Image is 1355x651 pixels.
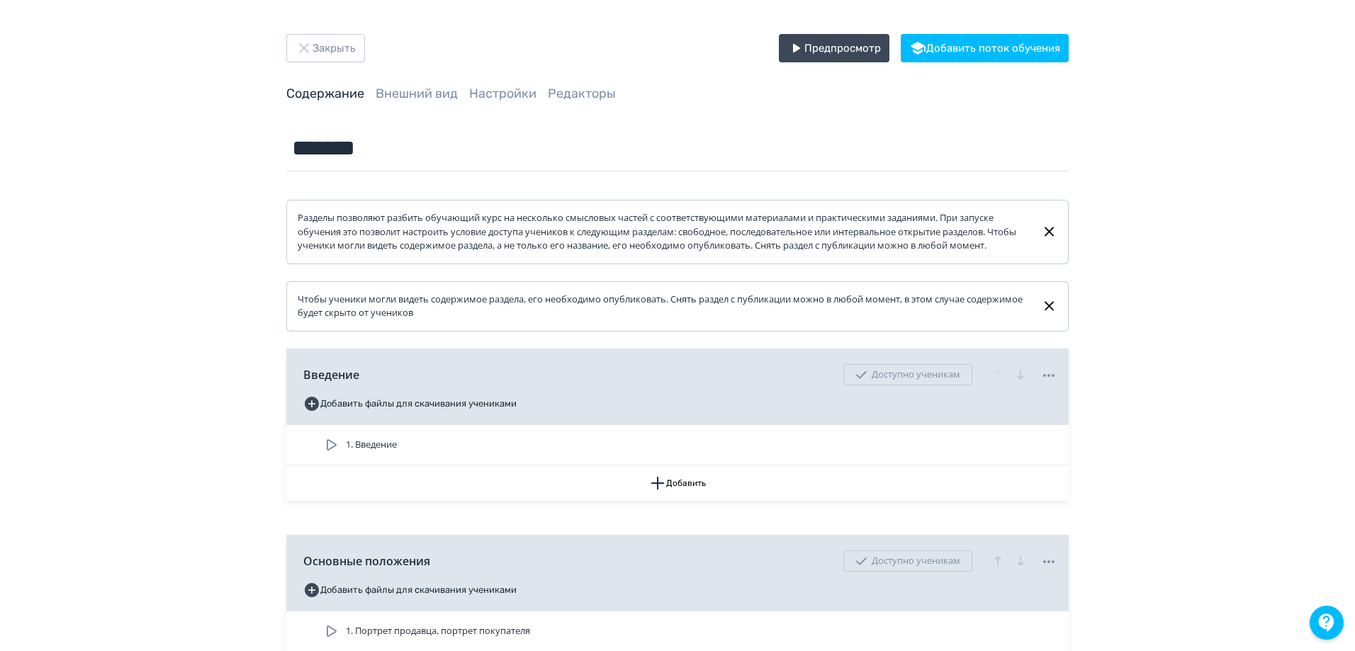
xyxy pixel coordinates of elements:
button: Закрыть [286,34,365,62]
button: Добавить поток обучения [901,34,1069,62]
span: 1. Портрет продавца, портрет покупателя [346,624,530,638]
div: 1. Введение [286,425,1069,465]
span: Основные положения [303,553,430,570]
div: Доступно ученикам [843,550,972,572]
a: Внешний вид [376,86,458,101]
div: Чтобы ученики могли видеть содержимое раздела, его необходимо опубликовать. Снять раздел с публик... [298,293,1030,320]
div: Доступно ученикам [843,364,972,385]
button: Предпросмотр [779,34,889,62]
a: Редакторы [548,86,616,101]
div: Разделы позволяют разбить обучающий курс на несколько смысловых частей с соответствующими материа... [298,211,1030,253]
a: Содержание [286,86,364,101]
a: Настройки [469,86,536,101]
button: Добавить файлы для скачивания учениками [303,579,517,601]
button: Добавить файлы для скачивания учениками [303,392,517,415]
span: Введение [303,366,359,383]
button: Добавить [286,465,1069,501]
span: 1. Введение [346,438,397,452]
